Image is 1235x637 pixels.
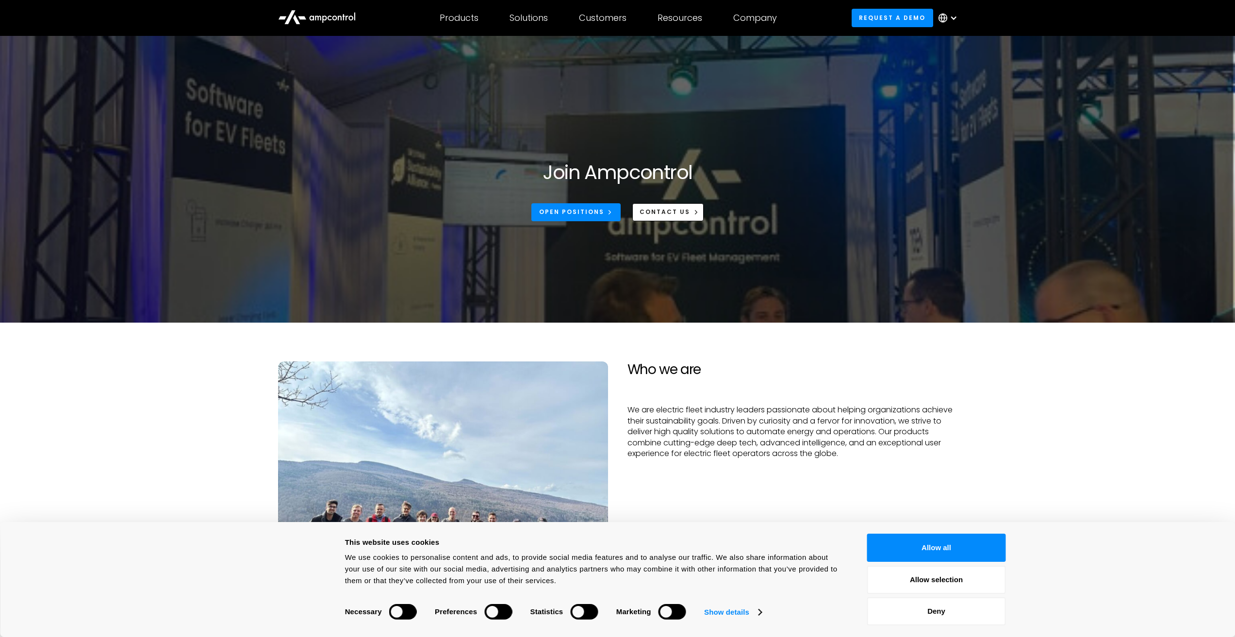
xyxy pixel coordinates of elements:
strong: Marketing [616,607,651,616]
div: Solutions [510,13,548,23]
p: We are electric fleet industry leaders passionate about helping organizations achieve their susta... [627,405,957,459]
a: CONTACT US [632,203,704,221]
strong: Statistics [530,607,563,616]
div: Customers [579,13,626,23]
div: This website uses cookies [345,537,845,548]
button: Allow all [867,534,1006,562]
div: Products [440,13,478,23]
div: Company [733,13,777,23]
div: Open Positions [539,208,604,216]
div: Resources [658,13,702,23]
strong: Necessary [345,607,382,616]
h1: Join Ampcontrol [543,161,692,184]
div: We use cookies to personalise content and ads, to provide social media features and to analyse ou... [345,552,845,587]
div: CONTACT US [640,208,690,216]
button: Deny [867,597,1006,625]
a: Open Positions [531,203,621,221]
a: Request a demo [852,9,933,27]
h2: Who we are [627,361,957,378]
a: Show details [704,605,761,620]
button: Allow selection [867,566,1006,594]
strong: Preferences [435,607,477,616]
